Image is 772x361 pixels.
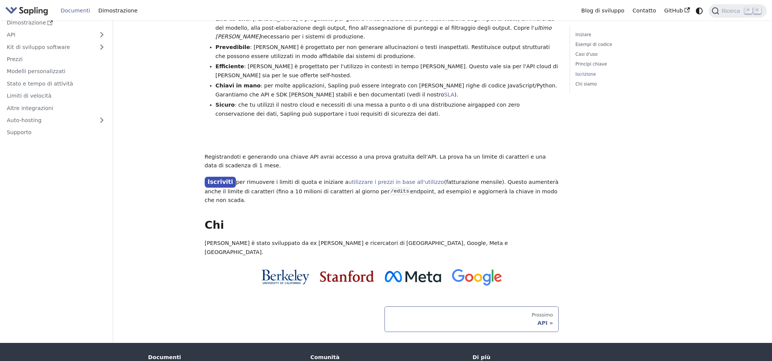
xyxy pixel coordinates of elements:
[216,16,249,22] font: End-to-end
[260,34,365,40] font: necessario per i sistemi di produzione.
[3,66,109,77] a: Modelli personalizzati
[744,7,752,14] kbd: ⌘
[581,8,624,14] font: Blog di sviluppo
[205,177,236,188] a: Iscriviti
[57,5,94,17] a: Documenti
[61,8,90,14] font: Documenti
[3,54,109,64] a: Prezzi
[7,44,70,50] font: Kit di sviluppo software
[7,56,23,62] font: Prezzi
[577,5,628,17] a: Blog di sviluppo
[576,42,612,47] font: Esempi di codice
[3,78,109,89] a: Stato e tempo di attività
[7,129,32,135] font: Supporto
[721,8,740,14] font: Ricerca
[7,105,53,111] font: Altre integrazioni
[94,29,109,40] button: Espandi la categoria della barra laterale 'API'
[205,179,559,194] font: (fatturazione mensile). Questo aumenterà anche il limite di caratteri (fino a 10 milioni di carat...
[3,17,109,28] a: Dimostrazione
[261,269,309,285] img: Cal
[532,312,553,318] font: Prossimo
[660,5,694,17] a: GitHub
[310,354,339,360] font: Comunità
[216,83,557,98] font: : per molte applicazioni, Sapling può essere integrato con [PERSON_NAME] righe di codice JavaScri...
[216,44,550,59] font: : [PERSON_NAME] è progettato per non generare allucinazioni o testi inaspettati. Restituisce outp...
[216,102,235,108] font: Sicuro
[7,117,41,123] font: Auto-hosting
[576,71,678,78] a: Iscrizione
[205,240,508,255] font: [PERSON_NAME] è stato sviluppato da ex [PERSON_NAME] e ricercatori di [GEOGRAPHIC_DATA], Google, ...
[216,16,554,31] font: , dalla pre-elaborazione degli input di testo, all'inferenza del modello, alla post-elaborazione ...
[3,90,109,101] a: Limiti di velocità
[320,271,374,282] img: Stanford
[236,179,348,185] font: per rimuovere i limiti di quota e iniziare a
[94,5,142,17] a: Dimostrazione
[216,44,250,50] font: Prevedibile
[444,92,454,98] a: SLA
[576,51,678,58] a: Casi d'uso
[694,5,705,16] button: Passa dalla modalità scura a quella chiara (attualmente modalità di sistema)
[348,179,444,185] a: utilizzare i prezzi in base all'utilizzo
[576,52,598,57] font: Casi d'uso
[576,81,597,87] font: Chi siamo
[628,5,660,17] a: Contatto
[205,219,224,231] font: Chi
[3,29,94,40] a: API
[576,81,678,88] a: Chi siamo
[7,81,73,87] font: Stato e tempo di attività
[7,32,15,38] font: API
[216,63,558,78] font: : [PERSON_NAME] è progettato per l'utilizzo in contesti in tempo [PERSON_NAME]. Questo vale sia p...
[208,178,233,185] font: Iscriviti
[754,7,761,14] kbd: K
[576,41,678,48] a: Esempi di codice
[249,16,369,22] font: : [PERSON_NAME] è progettato per gestire l'
[216,83,261,89] font: Chiavi in ​​mano
[3,41,94,52] a: Kit di sviluppo software
[98,8,138,14] font: Dimostrazione
[576,72,596,77] font: Iscrizione
[3,115,109,125] a: Auto-hosting
[205,188,558,203] font: endpoint, ad esempio) e aggiornerà la chiave in modo che non scada.
[5,5,51,16] a: Alberello.ai
[205,154,546,169] font: Registrandoti e generando una chiave API avrai accesso a una prova gratuita dell'API. La prova ha...
[7,20,46,26] font: Dimostrazione
[216,102,520,117] font: : che tu utilizzi il nostro cloud e necessiti di una messa a punto o di una distribuzione airgapp...
[369,16,401,22] font: intero stack
[664,8,683,14] font: GitHub
[633,8,656,14] font: Contatto
[7,93,52,99] font: Limiti di velocità
[5,5,48,16] img: Alberello.ai
[94,41,109,52] button: Espandi la categoria della barra laterale 'SDK'
[538,320,548,326] font: API
[3,102,109,113] a: Altre integrazioni
[576,32,591,37] font: Iniziare
[205,306,559,332] nav: Pagine di documenti
[576,61,607,67] font: Principi chiave
[216,63,244,69] font: Efficiente
[148,354,181,360] font: Documenti
[390,188,410,195] code: /edits
[7,68,66,74] font: Modelli personalizzati
[384,306,559,332] a: ProssimoAPI
[576,61,678,68] a: Principi chiave
[473,354,490,360] font: Di più
[709,4,766,18] button: Cerca (Comando+K)
[452,269,502,286] img: Google
[385,271,441,282] img: Meta
[576,31,678,38] a: Iniziare
[454,92,458,98] font: ).
[3,127,109,138] a: Supporto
